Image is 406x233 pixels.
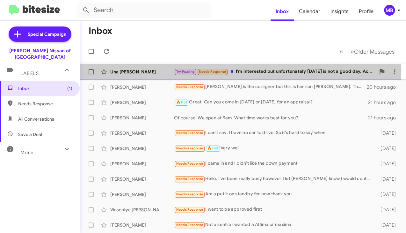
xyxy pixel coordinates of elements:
button: Previous [336,45,347,58]
div: I'm interested but unfortunately [DATE] is not a good day. Actually this is a very busy week for me. [174,68,375,75]
a: Profile [354,2,379,21]
div: [PERSON_NAME] [110,99,174,106]
span: « [340,48,343,56]
span: All Conversations [18,116,54,122]
button: Next [347,45,398,58]
div: [PERSON_NAME] [110,84,174,90]
span: Needs Response [176,146,203,150]
a: Special Campaign [9,26,71,42]
div: [PERSON_NAME] [110,191,174,198]
a: Calendar [294,2,325,21]
span: Try Pausing [176,70,195,74]
div: 21 hours ago [368,99,401,106]
div: 21 hours ago [368,115,401,121]
span: Save a Deal [18,131,42,138]
div: Vinsentye [PERSON_NAME] [110,207,174,213]
span: Needs Response [176,223,203,227]
h1: Inbox [89,26,112,36]
span: Needs Response [176,131,203,135]
span: More [20,150,33,155]
div: [PERSON_NAME] [110,176,174,182]
div: Great! Can you come in [DATE] or [DATE] for an appraisal? [174,99,368,106]
div: [PERSON_NAME] [110,115,174,121]
div: MB [384,5,395,16]
div: [DATE] [375,161,401,167]
div: 20 hours ago [366,84,401,90]
div: Not a sentra i wanted a Altima or maxima [174,221,375,229]
div: Very well [174,145,375,152]
div: I came in and I didn't like the down payment [174,160,375,167]
span: 🔥 Hot [207,146,218,150]
nav: Page navigation example [336,45,398,58]
span: Older Messages [354,48,395,55]
div: [PERSON_NAME] is the co signer but this is her son [PERSON_NAME]. The cars in my name now! [174,83,366,91]
span: 🔥 Hot [176,100,187,104]
button: MB [379,5,399,16]
span: Needs Response [176,192,203,196]
div: [PERSON_NAME] [110,130,174,136]
span: (1) [67,85,72,92]
span: Needs Response [176,207,203,212]
span: Needs Response [199,70,226,74]
div: [DATE] [375,207,401,213]
div: [PERSON_NAME] [110,145,174,152]
span: Needs Response [176,85,203,89]
div: [DATE] [375,130,401,136]
span: Needs Response [176,177,203,181]
div: Hello, I've been really busy however I let [PERSON_NAME] know I would contact him with my thought... [174,175,375,183]
div: Of course! We open at 9am. What time works best for you? [174,115,368,121]
div: I want to be approved first [174,206,375,213]
div: [DATE] [375,176,401,182]
span: Needs Response [176,162,203,166]
input: Search [77,3,211,18]
span: Special Campaign [28,31,66,37]
span: Labels [20,71,39,76]
div: [PERSON_NAME] [110,161,174,167]
div: [DATE] [375,191,401,198]
span: » [351,48,354,56]
a: Inbox [271,2,294,21]
div: [DATE] [375,145,401,152]
div: Una [PERSON_NAME] [110,69,174,75]
a: Insights [325,2,354,21]
div: Am a put it on standby for now thank you [174,191,375,198]
div: [PERSON_NAME] [110,222,174,228]
span: Needs Response [18,101,72,107]
span: Inbox [18,85,72,92]
div: I can't say, I have no car to drive. So it's hard to say when [174,129,375,137]
div: [DATE] [375,222,401,228]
